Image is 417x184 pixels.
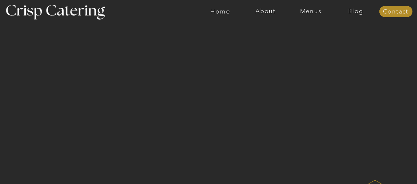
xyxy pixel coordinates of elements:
a: Blog [333,8,378,15]
iframe: podium webchat widget bubble [351,151,417,184]
a: Menus [288,8,333,15]
a: Home [198,8,243,15]
a: Contact [379,9,412,15]
iframe: podium webchat widget prompt [305,80,417,159]
a: About [243,8,288,15]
